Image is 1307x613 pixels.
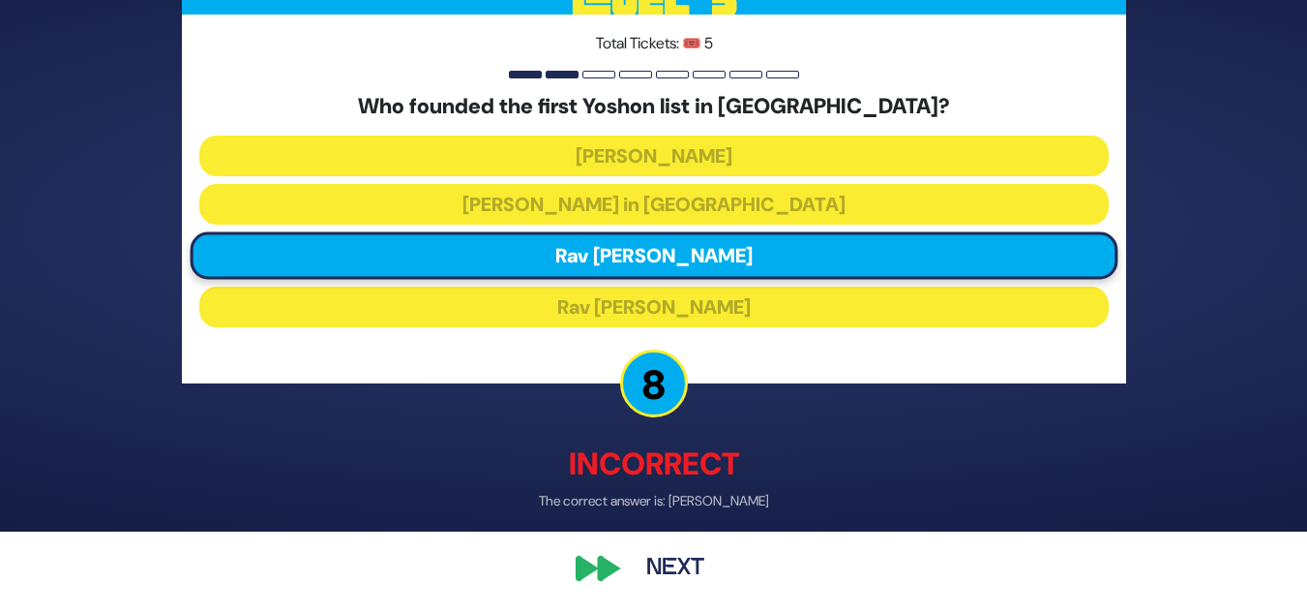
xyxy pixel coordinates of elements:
[199,183,1109,224] button: [PERSON_NAME] in [GEOGRAPHIC_DATA]
[199,94,1109,119] h5: Who founded the first Yoshon list in [GEOGRAPHIC_DATA]?
[199,135,1109,175] button: [PERSON_NAME]
[199,32,1109,55] p: Total Tickets: 🎟️ 5
[619,545,731,590] button: Next
[190,231,1117,279] button: Rav [PERSON_NAME]
[199,286,1109,326] button: Rav [PERSON_NAME]
[620,349,688,416] p: 8
[182,490,1126,510] p: The correct answer is: [PERSON_NAME]
[182,440,1126,486] p: Incorrect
